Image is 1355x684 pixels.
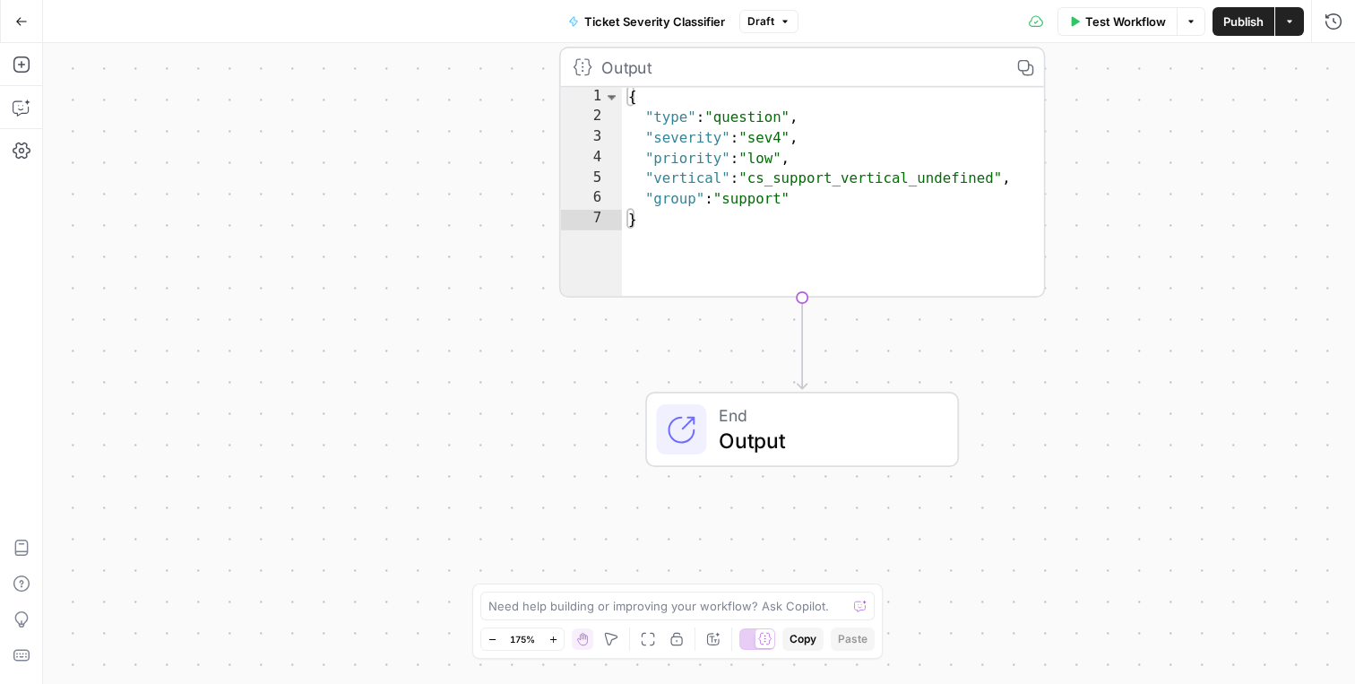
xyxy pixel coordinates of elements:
[510,632,535,646] span: 175%
[561,189,622,210] div: 6
[831,628,875,651] button: Paste
[1213,7,1274,36] button: Publish
[1057,7,1177,36] button: Test Workflow
[798,298,807,389] g: Edge from step_3 to end
[557,7,736,36] button: Ticket Severity Classifier
[584,13,725,30] span: Ticket Severity Classifier
[561,108,622,128] div: 2
[782,628,824,651] button: Copy
[739,10,798,33] button: Draft
[559,392,1046,467] div: EndOutput
[561,169,622,190] div: 5
[747,13,774,30] span: Draft
[838,631,867,647] span: Paste
[561,128,622,149] div: 3
[603,88,620,108] span: Toggle code folding, rows 1 through 7
[561,210,622,230] div: 7
[561,88,622,108] div: 1
[1085,13,1166,30] span: Test Workflow
[1223,13,1264,30] span: Publish
[719,425,932,456] span: Output
[790,631,816,647] span: Copy
[601,55,997,80] div: Output
[719,403,932,428] span: End
[561,149,622,169] div: 4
